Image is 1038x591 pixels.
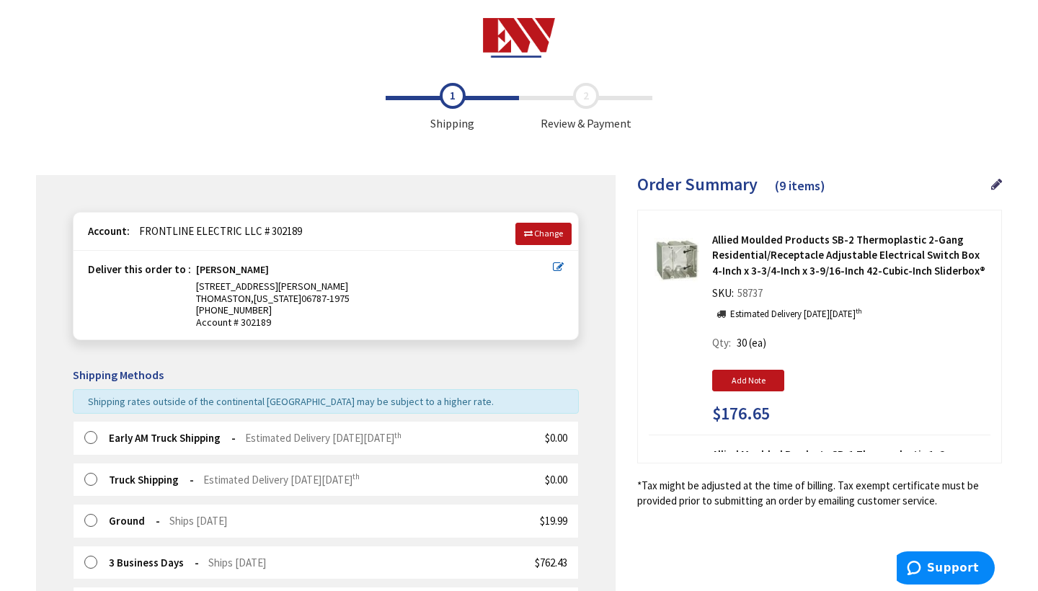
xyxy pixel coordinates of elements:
[637,478,1002,509] : *Tax might be adjusted at the time of billing. Tax exempt certificate must be provided prior to s...
[749,336,766,350] span: (ea)
[712,232,990,278] strong: Allied Moulded Products SB-2 Thermoplastic 2-Gang Residential/Receptacle Adjustable Electrical Sw...
[88,262,191,276] strong: Deliver this order to :
[540,514,567,528] span: $19.99
[535,556,567,569] span: $762.43
[712,285,766,306] div: SKU:
[109,473,194,486] strong: Truck Shipping
[109,556,199,569] strong: 3 Business Days
[515,223,572,244] a: Change
[196,292,254,305] span: THOMASTON,
[545,431,567,445] span: $0.00
[386,83,519,132] span: Shipping
[534,228,563,239] span: Change
[208,556,266,569] span: Ships [DATE]
[169,514,227,528] span: Ships [DATE]
[637,173,758,195] span: Order Summary
[856,306,862,316] sup: th
[88,224,130,238] strong: Account:
[712,336,729,350] span: Qty
[88,395,494,408] span: Shipping rates outside of the continental [GEOGRAPHIC_DATA] may be subject to a higher rate.
[254,292,301,305] span: [US_STATE]
[655,238,699,283] img: Allied Moulded Products SB-2 Thermoplastic 2-Gang Residential/Receptacle Adjustable Electrical Sw...
[109,514,160,528] strong: Ground
[196,303,272,316] span: [PHONE_NUMBER]
[737,336,747,350] span: 30
[196,316,553,329] span: Account # 302189
[132,224,302,238] span: FRONTLINE ELECTRIC LLC # 302189
[897,551,995,587] iframe: Opens a widget where you can find more information
[203,473,360,486] span: Estimated Delivery [DATE][DATE]
[245,431,402,445] span: Estimated Delivery [DATE][DATE]
[730,308,862,321] p: Estimated Delivery [DATE][DATE]
[734,286,766,300] span: 58737
[394,430,402,440] sup: th
[519,83,652,132] span: Review & Payment
[196,264,269,280] strong: [PERSON_NAME]
[301,292,350,305] span: 06787-1975
[775,177,825,194] span: (9 items)
[483,18,556,58] img: Electrical Wholesalers, Inc.
[712,447,990,509] strong: Allied Moulded Products SB-1 Thermoplastic 1-Gang Residential/Receptacle Adjustable Electrical Sw...
[196,280,348,293] span: [STREET_ADDRESS][PERSON_NAME]
[73,369,579,382] h5: Shipping Methods
[545,473,567,486] span: $0.00
[712,404,770,423] span: $176.65
[352,471,360,481] sup: th
[109,431,236,445] strong: Early AM Truck Shipping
